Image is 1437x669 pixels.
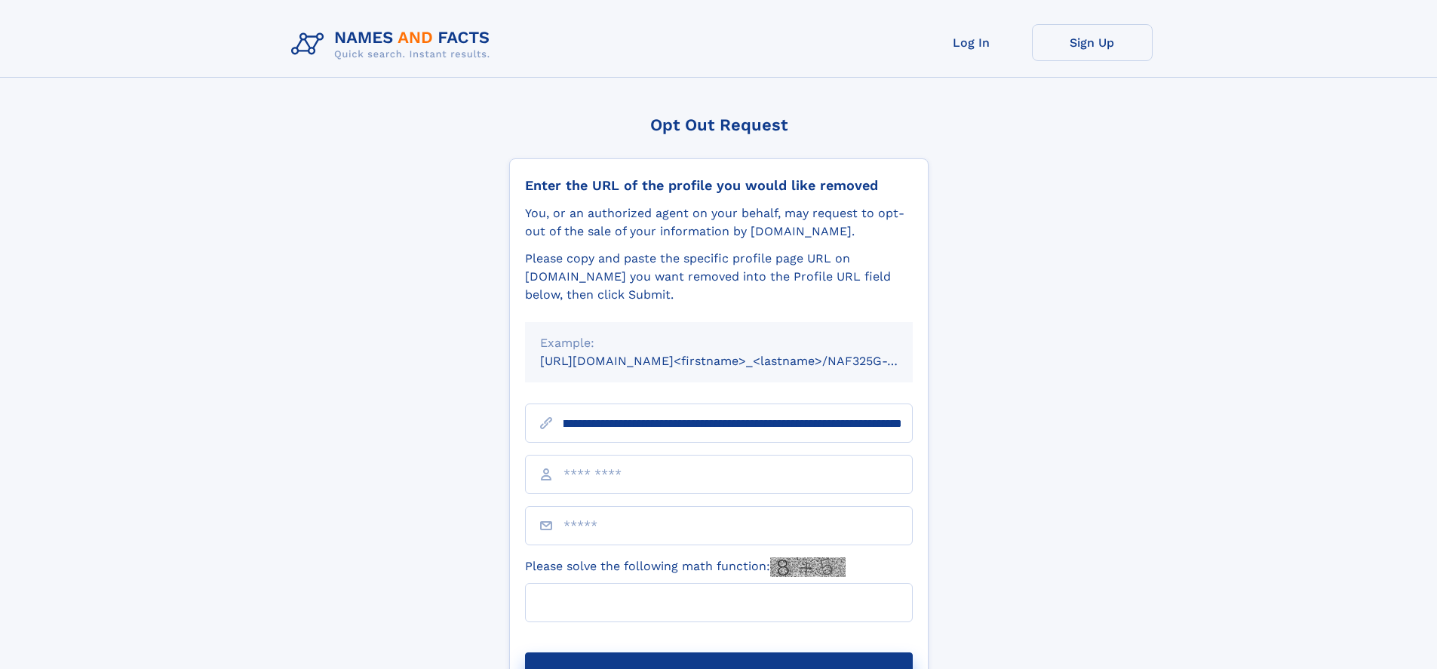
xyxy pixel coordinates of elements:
[1032,24,1153,61] a: Sign Up
[525,204,913,241] div: You, or an authorized agent on your behalf, may request to opt-out of the sale of your informatio...
[285,24,502,65] img: Logo Names and Facts
[525,177,913,194] div: Enter the URL of the profile you would like removed
[911,24,1032,61] a: Log In
[509,115,929,134] div: Opt Out Request
[525,557,846,577] label: Please solve the following math function:
[525,250,913,304] div: Please copy and paste the specific profile page URL on [DOMAIN_NAME] you want removed into the Pr...
[540,354,941,368] small: [URL][DOMAIN_NAME]<firstname>_<lastname>/NAF325G-xxxxxxxx
[540,334,898,352] div: Example:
